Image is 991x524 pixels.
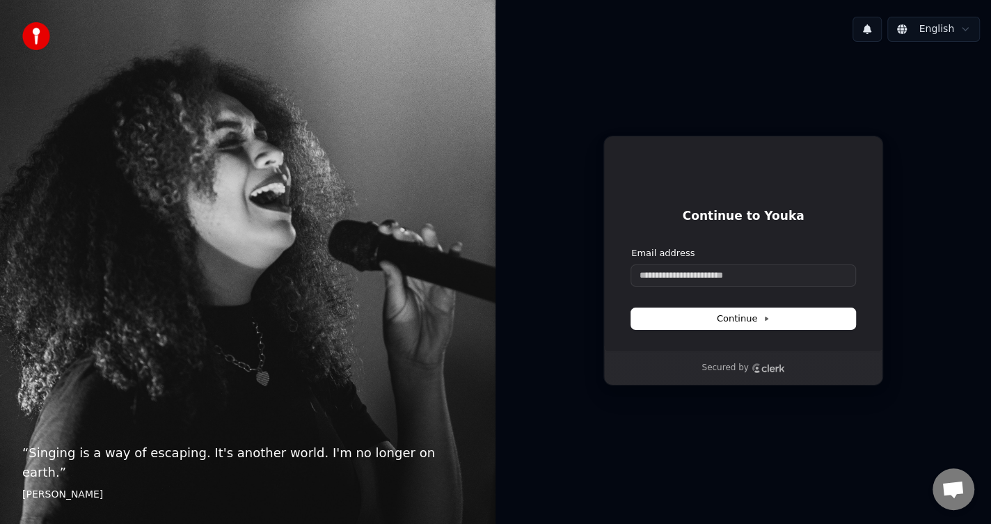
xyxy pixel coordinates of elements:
img: youka [22,22,50,50]
p: Secured by [701,363,748,374]
p: “ Singing is a way of escaping. It's another world. I'm no longer on earth. ” [22,443,473,482]
label: Email address [631,247,695,260]
button: Continue [631,308,855,329]
a: Clerk logo [752,363,785,373]
span: Continue [717,312,770,325]
footer: [PERSON_NAME] [22,488,473,502]
h1: Continue to Youka [631,208,855,225]
a: Open chat [933,468,974,510]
